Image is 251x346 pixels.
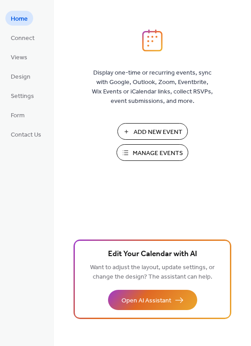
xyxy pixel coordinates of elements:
span: Settings [11,92,34,101]
a: Connect [5,30,40,45]
span: Display one-time or recurring events, sync with Google, Outlook, Zoom, Eventbrite, Wix Events or ... [92,68,213,106]
span: Design [11,72,30,82]
a: Views [5,49,33,64]
a: Settings [5,88,39,103]
span: Want to adjust the layout, update settings, or change the design? The assistant can help. [90,262,215,283]
a: Home [5,11,33,26]
a: Form [5,107,30,122]
span: Form [11,111,25,120]
button: Add New Event [117,123,188,140]
button: Open AI Assistant [108,290,197,310]
span: Contact Us [11,130,41,140]
a: Contact Us [5,127,47,142]
span: Home [11,14,28,24]
span: Connect [11,34,35,43]
button: Manage Events [117,144,188,161]
span: Open AI Assistant [121,296,171,306]
span: Add New Event [134,128,182,137]
a: Design [5,69,36,84]
span: Edit Your Calendar with AI [108,248,197,261]
img: logo_icon.svg [142,29,163,52]
span: Manage Events [133,149,183,158]
span: Views [11,53,27,62]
